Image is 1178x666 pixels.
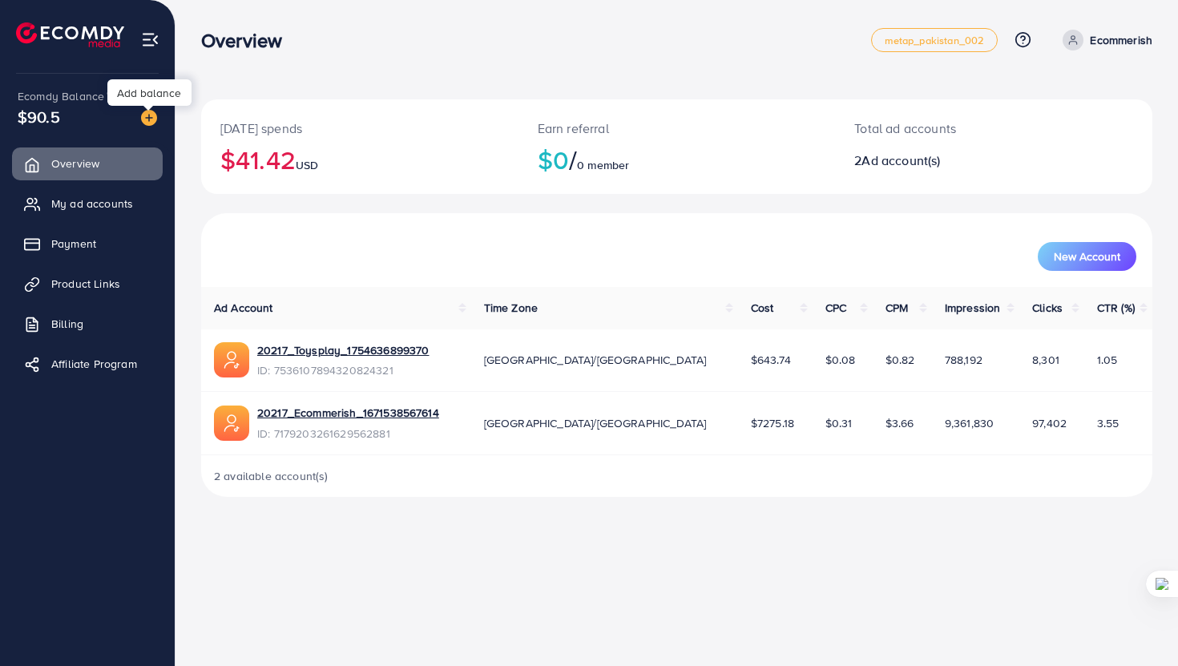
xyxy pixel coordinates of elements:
span: Ad account(s) [861,151,940,169]
span: [GEOGRAPHIC_DATA]/[GEOGRAPHIC_DATA] [484,352,707,368]
a: Payment [12,228,163,260]
span: 2 available account(s) [214,468,329,484]
span: $643.74 [751,352,791,368]
img: ic-ads-acc.e4c84228.svg [214,342,249,377]
span: USD [296,157,318,173]
a: Affiliate Program [12,348,163,380]
span: Overview [51,155,99,172]
div: Add balance [107,79,192,106]
a: metap_pakistan_002 [871,28,998,52]
span: Cost [751,300,774,316]
span: ID: 7536107894320824321 [257,362,429,378]
img: ic-ads-acc.e4c84228.svg [214,406,249,441]
h2: 2 [854,153,1054,168]
a: Product Links [12,268,163,300]
span: $0.31 [825,415,853,431]
span: 9,361,830 [945,415,994,431]
button: New Account [1038,242,1136,271]
p: Ecommerish [1090,30,1152,50]
span: $3.66 [886,415,914,431]
iframe: Chat [1110,594,1166,654]
img: logo [16,22,124,47]
span: 0 member [577,157,629,173]
span: CPM [886,300,908,316]
span: metap_pakistan_002 [885,35,985,46]
span: 788,192 [945,352,982,368]
span: Time Zone [484,300,538,316]
span: CTR (%) [1097,300,1135,316]
span: Clicks [1032,300,1063,316]
span: My ad accounts [51,196,133,212]
span: Ad Account [214,300,273,316]
img: image [141,110,157,126]
span: $0.08 [825,352,856,368]
h2: $41.42 [220,144,499,175]
span: Payment [51,236,96,252]
span: Affiliate Program [51,356,137,372]
span: New Account [1054,251,1120,262]
img: menu [141,30,159,49]
h3: Overview [201,29,295,52]
a: My ad accounts [12,188,163,220]
h2: $0 [538,144,817,175]
p: [DATE] spends [220,119,499,138]
span: CPC [825,300,846,316]
a: Billing [12,308,163,340]
a: 20217_Toysplay_1754636899370 [257,342,429,358]
span: Ecomdy Balance [18,88,104,104]
p: Total ad accounts [854,119,1054,138]
a: Ecommerish [1056,30,1152,50]
span: 97,402 [1032,415,1067,431]
span: $7275.18 [751,415,794,431]
span: Impression [945,300,1001,316]
span: / [569,141,577,178]
span: Billing [51,316,83,332]
a: Overview [12,147,163,180]
span: $90.5 [18,105,60,128]
a: 20217_Ecommerish_1671538567614 [257,405,439,421]
span: $0.82 [886,352,915,368]
span: ID: 7179203261629562881 [257,426,439,442]
span: 3.55 [1097,415,1120,431]
p: Earn referral [538,119,817,138]
span: 8,301 [1032,352,1059,368]
span: Product Links [51,276,120,292]
span: 1.05 [1097,352,1118,368]
span: [GEOGRAPHIC_DATA]/[GEOGRAPHIC_DATA] [484,415,707,431]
